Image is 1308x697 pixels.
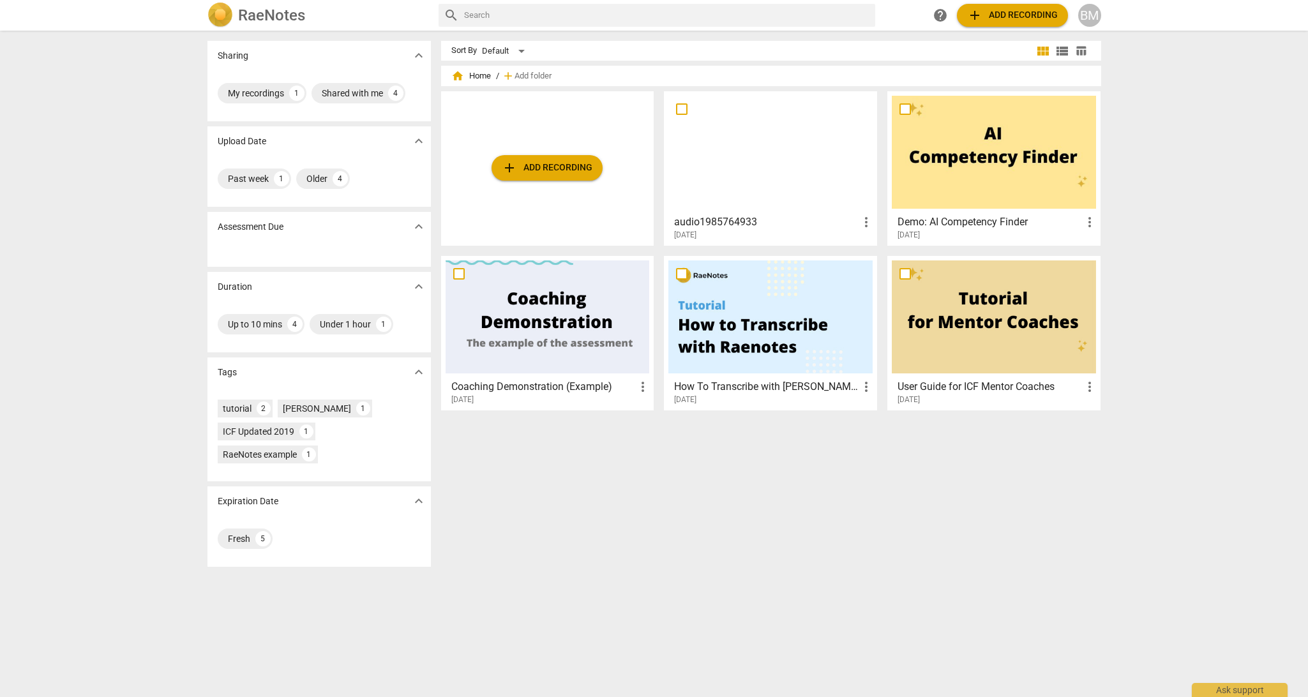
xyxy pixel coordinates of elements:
[218,495,278,508] p: Expiration Date
[207,3,233,28] img: Logo
[451,394,474,405] span: [DATE]
[218,366,237,379] p: Tags
[898,394,920,405] span: [DATE]
[388,86,403,101] div: 4
[409,491,428,511] button: Show more
[674,214,859,230] h3: audio1985764933
[333,171,348,186] div: 4
[1075,45,1087,57] span: table_chart
[1078,4,1101,27] button: BM
[1072,41,1091,61] button: Table view
[283,402,351,415] div: [PERSON_NAME]
[207,3,428,28] a: LogoRaeNotes
[635,379,650,394] span: more_vert
[299,424,313,438] div: 1
[451,70,464,82] span: home
[322,87,383,100] div: Shared with me
[287,317,303,332] div: 4
[223,402,252,415] div: tutorial
[892,96,1096,240] a: Demo: AI Competency Finder[DATE]
[411,219,426,234] span: expand_more
[409,363,428,382] button: Show more
[356,401,370,416] div: 1
[1035,43,1051,59] span: view_module
[223,425,294,438] div: ICF Updated 2019
[1192,683,1288,697] div: Ask support
[898,230,920,241] span: [DATE]
[411,279,426,294] span: expand_more
[218,280,252,294] p: Duration
[411,493,426,509] span: expand_more
[255,531,271,546] div: 5
[1055,43,1070,59] span: view_list
[223,448,297,461] div: RaeNotes example
[409,131,428,151] button: Show more
[444,8,459,23] span: search
[451,379,636,394] h3: Coaching Demonstration (Example)
[1034,41,1053,61] button: Tile view
[674,379,859,394] h3: How To Transcribe with RaeNotes
[274,171,289,186] div: 1
[482,41,529,61] div: Default
[228,87,284,100] div: My recordings
[1082,379,1097,394] span: more_vert
[502,160,517,176] span: add
[306,172,327,185] div: Older
[451,70,491,82] span: Home
[674,230,696,241] span: [DATE]
[409,217,428,236] button: Show more
[892,260,1096,405] a: User Guide for ICF Mentor Coaches[DATE]
[515,71,552,81] span: Add folder
[898,214,1082,230] h3: Demo: AI Competency Finder
[933,8,948,23] span: help
[451,46,477,56] div: Sort By
[411,133,426,149] span: expand_more
[967,8,1058,23] span: Add recording
[238,6,305,24] h2: RaeNotes
[320,318,371,331] div: Under 1 hour
[376,317,391,332] div: 1
[409,277,428,296] button: Show more
[218,49,248,63] p: Sharing
[228,172,269,185] div: Past week
[409,46,428,65] button: Show more
[446,260,650,405] a: Coaching Demonstration (Example)[DATE]
[859,214,874,230] span: more_vert
[218,220,283,234] p: Assessment Due
[898,379,1082,394] h3: User Guide for ICF Mentor Coaches
[411,364,426,380] span: expand_more
[464,5,870,26] input: Search
[668,96,873,240] a: audio1985764933[DATE]
[957,4,1068,27] button: Upload
[411,48,426,63] span: expand_more
[929,4,952,27] a: Help
[502,160,592,176] span: Add recording
[218,135,266,148] p: Upload Date
[289,86,304,101] div: 1
[1053,41,1072,61] button: List view
[668,260,873,405] a: How To Transcribe with [PERSON_NAME][DATE]
[492,155,603,181] button: Upload
[302,447,316,461] div: 1
[1082,214,1097,230] span: more_vert
[967,8,982,23] span: add
[496,71,499,81] span: /
[228,532,250,545] div: Fresh
[502,70,515,82] span: add
[228,318,282,331] div: Up to 10 mins
[257,401,271,416] div: 2
[674,394,696,405] span: [DATE]
[859,379,874,394] span: more_vert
